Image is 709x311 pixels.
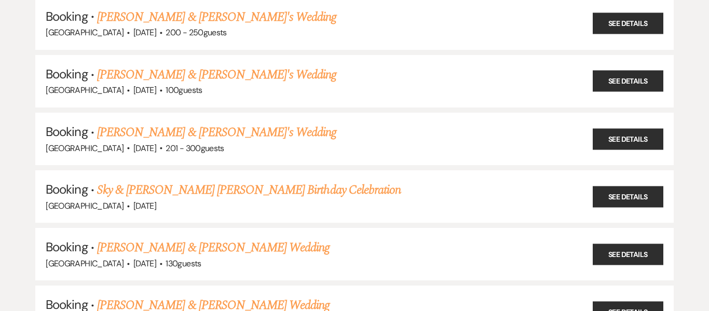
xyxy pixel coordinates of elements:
span: Booking [46,181,87,197]
span: 201 - 300 guests [166,143,224,154]
span: Booking [46,66,87,82]
span: [DATE] [133,258,156,269]
span: [GEOGRAPHIC_DATA] [46,258,124,269]
span: Booking [46,239,87,255]
span: [GEOGRAPHIC_DATA] [46,27,124,38]
span: 200 - 250 guests [166,27,226,38]
a: [PERSON_NAME] & [PERSON_NAME]'s Wedding [97,123,337,142]
span: [DATE] [133,143,156,154]
span: 130 guests [166,258,201,269]
a: Sky & [PERSON_NAME] [PERSON_NAME] Birthday Celebration [97,181,401,199]
a: See Details [593,71,663,92]
span: [GEOGRAPHIC_DATA] [46,143,124,154]
span: [DATE] [133,200,156,211]
span: [DATE] [133,85,156,96]
a: [PERSON_NAME] & [PERSON_NAME]'s Wedding [97,65,337,84]
a: [PERSON_NAME] & [PERSON_NAME] Wedding [97,238,330,257]
span: 100 guests [166,85,202,96]
a: [PERSON_NAME] & [PERSON_NAME]'s Wedding [97,8,337,26]
a: See Details [593,13,663,34]
span: [GEOGRAPHIC_DATA] [46,85,124,96]
span: [GEOGRAPHIC_DATA] [46,200,124,211]
span: [DATE] [133,27,156,38]
a: See Details [593,244,663,265]
a: See Details [593,128,663,150]
span: Booking [46,124,87,140]
span: Booking [46,8,87,24]
a: See Details [593,186,663,207]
